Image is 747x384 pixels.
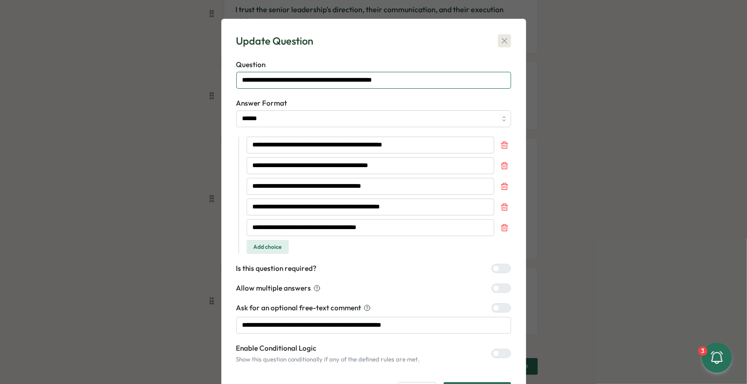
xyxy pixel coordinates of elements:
[698,346,708,356] div: 3
[498,200,511,214] button: Remove choice 4
[498,221,511,234] button: Remove choice 5
[236,355,420,364] p: Show this question conditionally if any of the defined rules are met.
[236,343,420,353] label: Enable Conditional Logic
[236,98,511,108] label: Answer Format
[236,60,511,70] label: Question
[236,283,311,293] span: Allow multiple answers
[236,34,314,48] div: Update Question
[702,343,732,373] button: 3
[254,240,282,253] span: Add choice
[236,263,317,274] label: Is this question required?
[236,303,362,313] span: Ask for an optional free-text comment
[498,138,511,152] button: Remove choice 1
[498,180,511,193] button: Remove choice 3
[498,159,511,172] button: Remove choice 2
[247,240,289,254] button: Add choice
